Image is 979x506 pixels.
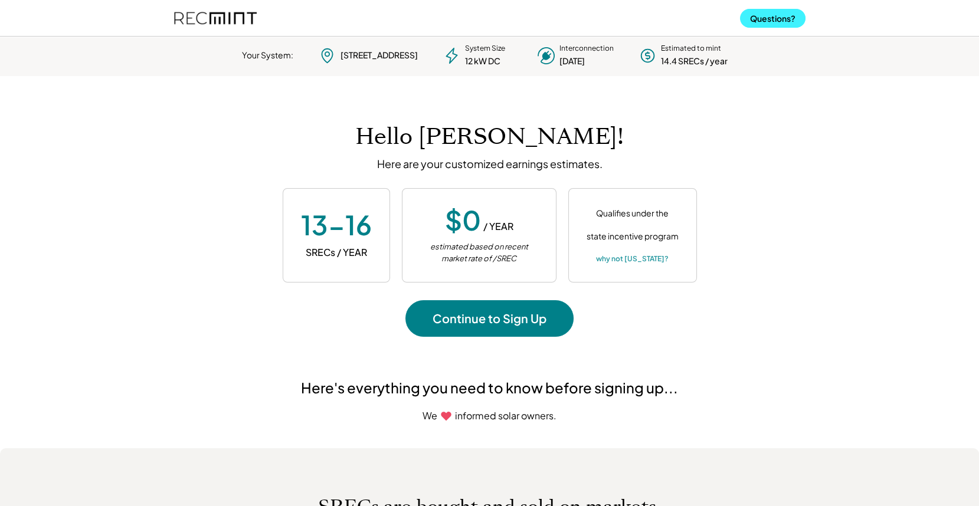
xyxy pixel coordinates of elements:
[445,206,481,233] div: $0
[301,378,678,398] div: Here's everything you need to know before signing up...
[340,50,418,61] div: [STREET_ADDRESS]
[301,211,372,238] div: 13-16
[483,220,513,233] div: / YEAR
[377,157,603,170] div: Here are your customized earnings estimates.
[740,9,806,28] button: Questions?
[423,409,437,422] div: We
[661,44,721,54] div: Estimated to mint
[405,300,574,337] button: Continue to Sign Up
[420,241,538,264] div: estimated based on recent market rate of /SREC
[596,254,669,264] div: why not [US_STATE]?
[596,208,669,219] div: Qualifies under the
[355,123,624,151] h1: Hello [PERSON_NAME]!
[465,55,500,67] div: 12 kW DC
[661,55,728,67] div: 14.4 SRECs / year
[587,229,679,242] div: state incentive program
[174,2,257,34] img: recmint-logotype%403x%20%281%29.jpeg
[455,409,556,422] div: informed solar owners.
[242,50,293,61] div: Your System:
[465,44,505,54] div: System Size
[306,246,367,259] div: SRECs / YEAR
[559,44,614,54] div: Interconnection
[559,55,585,67] div: [DATE]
